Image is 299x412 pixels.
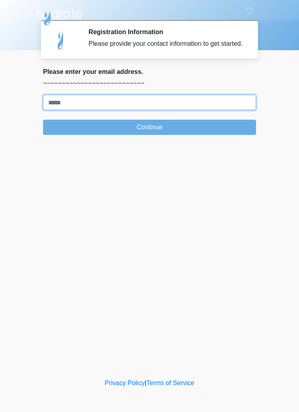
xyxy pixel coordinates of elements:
[43,79,256,88] p: ~~~~~~~~~~~~~~~~~~~~~~~~~~~
[43,68,256,75] h2: Please enter your email address.
[105,379,145,386] a: Privacy Policy
[35,6,83,26] img: Hydrate IV Bar - Chandler Logo
[43,120,256,135] button: Continue
[88,39,244,49] div: Please provide your contact information to get started.
[145,379,146,386] a: |
[49,28,73,52] img: Agent Avatar
[146,379,194,386] a: Terms of Service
